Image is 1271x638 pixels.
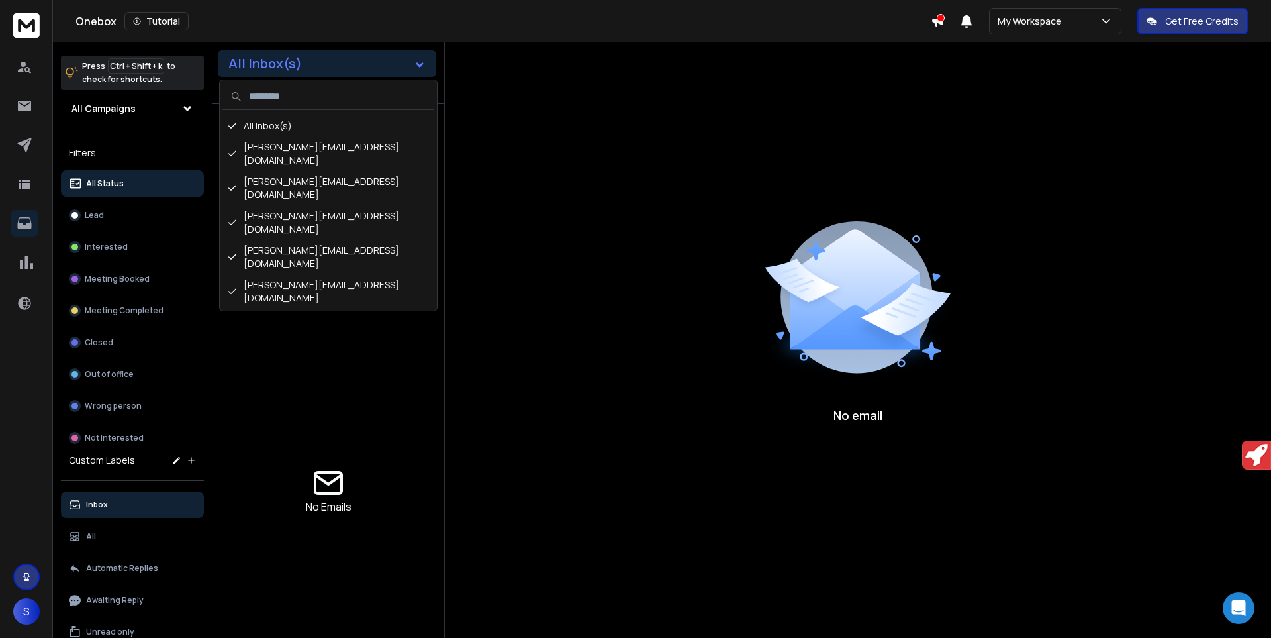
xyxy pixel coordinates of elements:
[124,12,189,30] button: Tutorial
[833,406,882,425] p: No email
[1165,15,1239,28] p: Get Free Credits
[222,115,434,136] div: All Inbox(s)
[71,102,136,115] h1: All Campaigns
[86,178,124,189] p: All Status
[86,531,96,542] p: All
[13,598,40,625] span: S
[85,305,164,316] p: Meeting Completed
[86,563,158,574] p: Automatic Replies
[998,15,1067,28] p: My Workspace
[75,12,931,30] div: Onebox
[85,210,104,221] p: Lead
[85,369,134,380] p: Out of office
[222,205,434,240] div: [PERSON_NAME][EMAIL_ADDRESS][DOMAIN_NAME]
[222,136,434,171] div: [PERSON_NAME][EMAIL_ADDRESS][DOMAIN_NAME]
[86,595,144,606] p: Awaiting Reply
[228,57,302,70] h1: All Inbox(s)
[85,401,142,411] p: Wrong person
[85,242,128,252] p: Interested
[222,240,434,274] div: [PERSON_NAME][EMAIL_ADDRESS][DOMAIN_NAME]
[86,627,134,637] p: Unread only
[85,274,150,284] p: Meeting Booked
[86,500,108,510] p: Inbox
[222,274,434,309] div: [PERSON_NAME][EMAIL_ADDRESS][DOMAIN_NAME]
[108,58,164,74] span: Ctrl + Shift + k
[61,144,204,162] h3: Filters
[222,171,434,205] div: [PERSON_NAME][EMAIL_ADDRESS][DOMAIN_NAME]
[85,433,144,443] p: Not Interested
[1223,592,1254,624] div: Open Intercom Messenger
[69,454,135,467] h3: Custom Labels
[85,337,113,348] p: Closed
[306,499,352,515] p: No Emails
[82,60,175,86] p: Press to check for shortcuts.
